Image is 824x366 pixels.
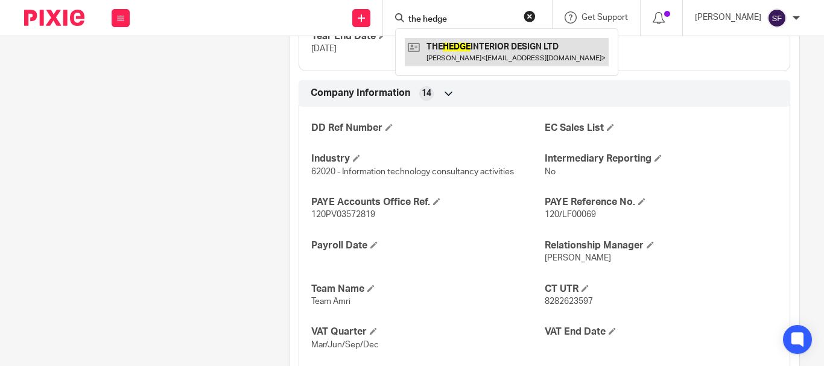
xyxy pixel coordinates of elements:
span: 120/LF00069 [545,210,596,219]
span: Mar/Jun/Sep/Dec [311,341,379,349]
span: [DATE] [311,45,337,53]
h4: VAT Quarter [311,326,544,338]
span: Get Support [582,13,628,22]
h4: Industry [311,153,544,165]
span: 120PV03572819 [311,210,375,219]
span: 14 [422,87,431,99]
input: Search [407,14,516,25]
img: svg%3E [767,8,787,28]
span: 62020 - Information technology consultancy activities [311,168,514,176]
h4: Intermediary Reporting [545,153,778,165]
span: 8282623597 [545,297,593,306]
h4: Payroll Date [311,239,544,252]
h4: EC Sales List [545,122,778,134]
h4: Relationship Manager [545,239,778,252]
h4: PAYE Reference No. [545,196,778,209]
h4: DD Ref Number [311,122,544,134]
h4: Year End Date [311,30,544,43]
h4: PAYE Accounts Office Ref. [311,196,544,209]
span: [PERSON_NAME] [545,254,611,262]
h4: CT UTR [545,283,778,295]
h4: Team Name [311,283,544,295]
h4: VAT End Date [545,326,778,338]
span: Team Amri [311,297,350,306]
span: Company Information [311,87,410,99]
span: No [545,168,556,176]
img: Pixie [24,10,84,26]
button: Clear [524,10,536,22]
p: [PERSON_NAME] [695,11,761,24]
